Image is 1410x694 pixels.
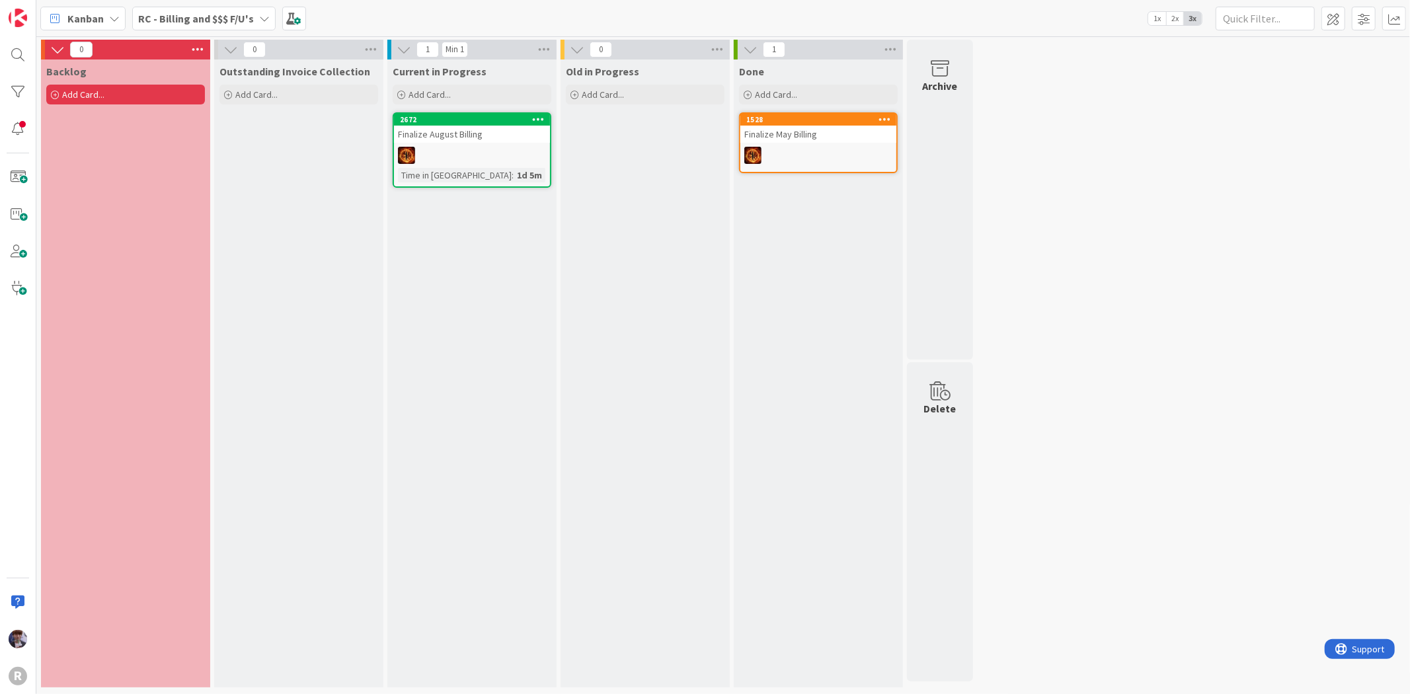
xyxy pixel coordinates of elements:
div: Finalize August Billing [394,126,550,143]
div: Archive [923,78,958,94]
span: 2x [1166,12,1184,25]
span: Add Card... [582,89,624,100]
div: 2672 [400,115,550,124]
div: 1d 5m [514,168,545,182]
img: TR [744,147,762,164]
div: R [9,667,27,685]
span: Kanban [67,11,104,26]
a: 1528Finalize May BillingTR [739,112,898,173]
span: Add Card... [62,89,104,100]
span: Add Card... [235,89,278,100]
div: Time in [GEOGRAPHIC_DATA] [398,168,512,182]
span: 1 [763,42,785,58]
div: Delete [924,401,957,416]
span: Add Card... [755,89,797,100]
div: TR [394,147,550,164]
img: Visit kanbanzone.com [9,9,27,27]
span: Outstanding Invoice Collection [219,65,370,78]
span: Current in Progress [393,65,487,78]
div: Min 1 [446,46,464,53]
span: 1 [416,42,439,58]
a: 2672Finalize August BillingTRTime in [GEOGRAPHIC_DATA]:1d 5m [393,112,551,188]
span: Support [28,2,60,18]
div: Finalize May Billing [740,126,896,143]
div: TR [740,147,896,164]
div: 1528 [746,115,896,124]
span: Add Card... [409,89,451,100]
span: Done [739,65,764,78]
span: 0 [243,42,266,58]
b: RC - Billing and $$$ F/U's [138,12,254,25]
input: Quick Filter... [1216,7,1315,30]
div: 1528 [740,114,896,126]
span: 0 [590,42,612,58]
div: 2672 [394,114,550,126]
div: 2672Finalize August Billing [394,114,550,143]
span: 3x [1184,12,1202,25]
span: 1x [1148,12,1166,25]
div: 1528Finalize May Billing [740,114,896,143]
span: : [512,168,514,182]
img: TR [398,147,415,164]
img: ML [9,630,27,648]
span: Backlog [46,65,87,78]
span: Old in Progress [566,65,639,78]
span: 0 [70,42,93,58]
